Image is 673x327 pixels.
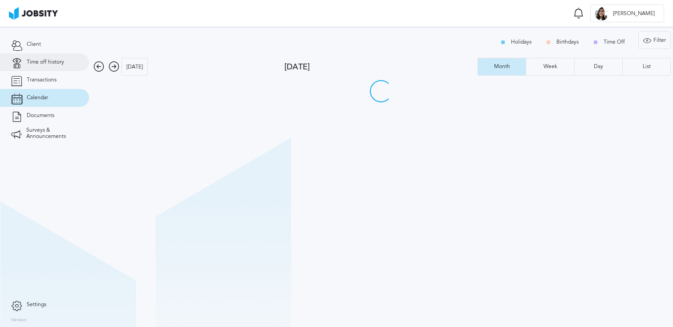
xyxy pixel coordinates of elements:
span: Documents [27,113,54,119]
span: Settings [27,302,46,308]
span: Client [27,41,41,48]
div: List [638,64,655,70]
span: Time off history [27,59,64,65]
div: [DATE] [284,62,478,72]
span: Calendar [27,95,48,101]
span: Surveys & Announcements [26,127,78,140]
div: Filter [639,32,670,49]
span: Transactions [27,77,57,83]
span: [PERSON_NAME] [608,11,659,17]
label: Version: [11,318,28,323]
button: Week [526,58,574,76]
button: Day [574,58,622,76]
button: List [622,58,671,76]
button: [DATE] [122,58,148,76]
button: Y[PERSON_NAME] [590,4,664,22]
div: Y [595,7,608,20]
img: ab4bad089aa723f57921c736e9817d99.png [9,7,58,20]
button: Month [478,58,526,76]
div: Month [490,64,515,70]
button: Filter [638,31,671,49]
div: Week [539,64,562,70]
div: Day [589,64,608,70]
div: [DATE] [122,58,147,76]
